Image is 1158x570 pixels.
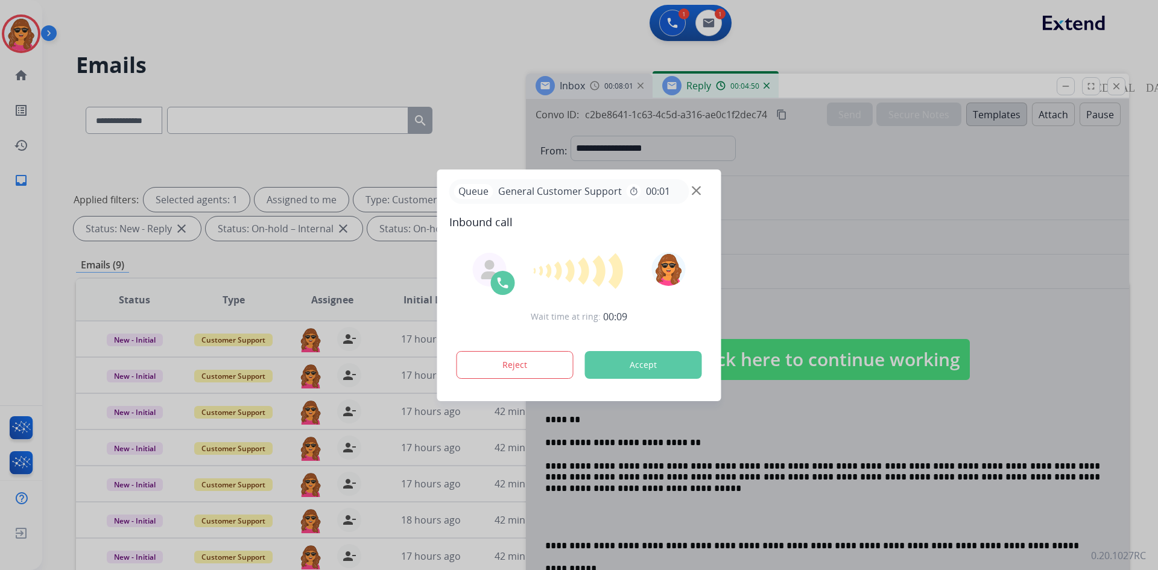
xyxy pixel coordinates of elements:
[493,184,627,198] span: General Customer Support
[449,214,709,230] span: Inbound call
[585,351,702,379] button: Accept
[646,184,670,198] span: 00:01
[1091,548,1146,563] p: 0.20.1027RC
[629,186,639,196] mat-icon: timer
[457,351,574,379] button: Reject
[651,252,685,286] img: avatar
[496,276,510,290] img: call-icon
[531,311,601,323] span: Wait time at ring:
[454,184,493,199] p: Queue
[480,260,499,279] img: agent-avatar
[692,186,701,195] img: close-button
[603,309,627,324] span: 00:09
